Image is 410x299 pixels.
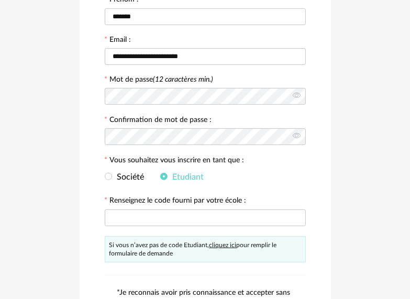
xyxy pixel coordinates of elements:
[168,173,204,181] span: Etudiant
[153,76,214,83] i: (12 caractères min.)
[105,197,247,206] label: Renseignez le code fourni par votre école :
[209,242,237,248] a: cliquez ici
[105,116,212,126] label: Confirmation de mot de passe :
[110,76,214,83] label: Mot de passe
[105,157,245,166] label: Vous souhaitez vous inscrire en tant que :
[105,36,131,46] label: Email :
[112,173,145,181] span: Société
[105,236,306,262] div: Si vous n’avez pas de code Etudiant, pour remplir le formulaire de demande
